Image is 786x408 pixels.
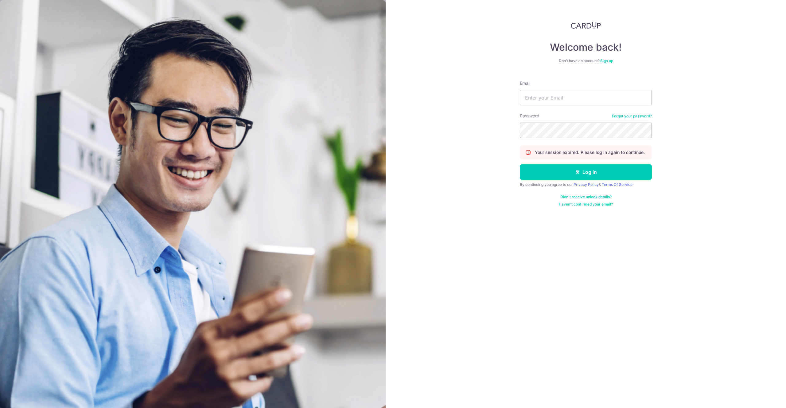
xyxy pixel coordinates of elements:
[520,90,652,105] input: Enter your Email
[560,194,612,199] a: Didn't receive unlock details?
[520,113,539,119] label: Password
[520,80,530,86] label: Email
[571,22,601,29] img: CardUp Logo
[602,182,632,187] a: Terms Of Service
[520,58,652,63] div: Don’t have an account?
[520,164,652,180] button: Log in
[520,182,652,187] div: By continuing you agree to our &
[520,41,652,53] h4: Welcome back!
[574,182,599,187] a: Privacy Policy
[535,149,645,155] p: Your session expired. Please log in again to continue.
[612,114,652,119] a: Forgot your password?
[559,202,613,207] a: Haven't confirmed your email?
[600,58,613,63] a: Sign up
